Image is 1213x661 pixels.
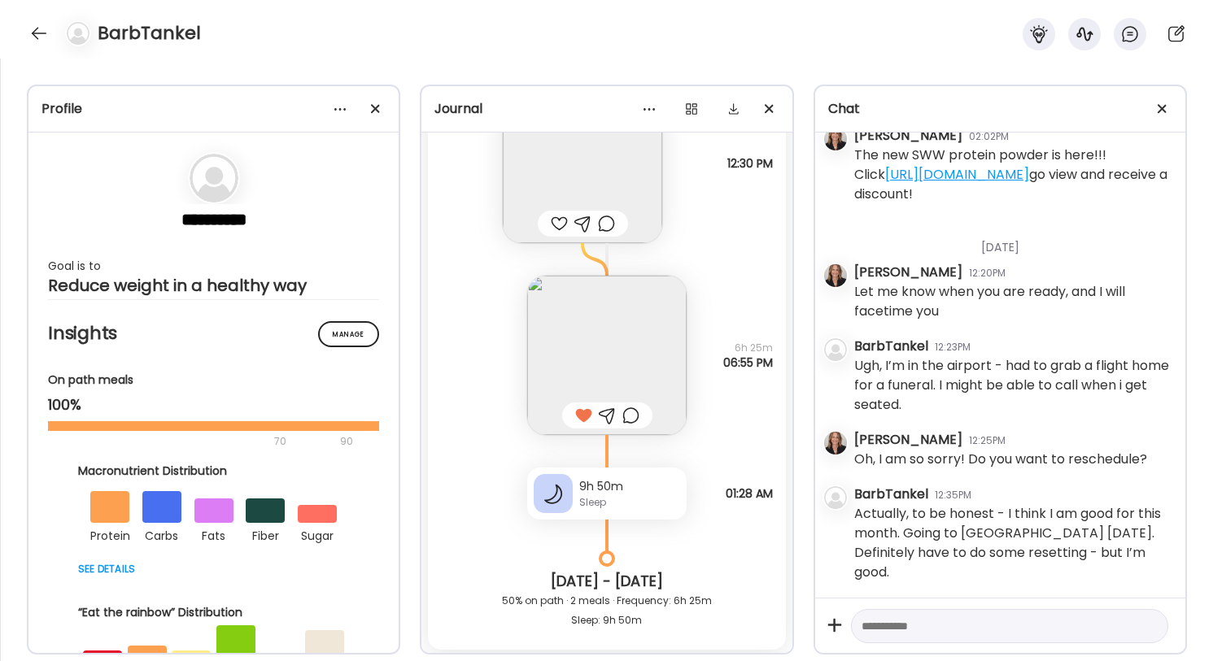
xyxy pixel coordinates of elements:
img: bg-avatar-default.svg [824,338,847,361]
h4: BarbTankel [98,20,201,46]
div: [DATE] - [DATE] [441,572,772,591]
img: avatars%2FOBFS3SlkXLf3tw0VcKDc4a7uuG83 [824,128,847,150]
span: 06:55 PM [723,355,773,370]
div: “Eat the rainbow” Distribution [78,604,350,621]
div: sugar [298,523,337,546]
a: [URL][DOMAIN_NAME] [885,165,1029,184]
span: 01:28 AM [726,486,773,501]
div: [PERSON_NAME] [854,263,962,282]
div: Goal is to [48,256,379,276]
div: 50% on path · 2 meals · Frequency: 6h 25m Sleep: 9h 50m [441,591,772,630]
div: The new SWW protein powder is here!!! Click go view and receive a discount! [854,146,1172,204]
div: 12:20PM [969,266,1006,280]
img: images%2FJoeBajx8uKbvw9ASYgHnVCM2OOC3%2F1cZyXiKf1eNq6xKoviY4%2F0LHOrnfnbKeHpTOn9WlG_240 [503,84,662,243]
div: 12:23PM [935,340,971,354]
div: BarbTankel [854,337,928,356]
img: bg-avatar-default.svg [190,154,238,202]
span: 6h 25m [723,341,773,355]
div: 12:35PM [935,488,971,502]
h2: Insights [48,321,379,346]
div: protein [90,523,129,546]
img: bg-avatar-default.svg [67,22,89,45]
div: 9h 50m [579,478,680,495]
div: Journal [434,99,779,119]
div: Reduce weight in a healthy way [48,276,379,295]
div: Sleep [579,495,680,510]
div: Let me know when you are ready, and I will facetime you [854,282,1172,321]
div: 100% [48,395,379,415]
img: bg-avatar-default.svg [824,486,847,509]
span: 12:30 PM [727,156,773,171]
div: 12:25PM [969,433,1006,448]
img: avatars%2FOBFS3SlkXLf3tw0VcKDc4a7uuG83 [824,432,847,454]
div: BarbTankel [854,485,928,504]
div: Oh, I am so sorry! Do you want to reschedule? [854,450,1147,469]
div: [DATE] [854,220,1172,263]
div: 90 [338,432,355,451]
div: Actually, to be honest - I think I am good for this month. Going to [GEOGRAPHIC_DATA] [DATE]. Def... [854,504,1172,582]
div: 02:02PM [969,129,1009,144]
div: Profile [41,99,386,119]
div: Manage [318,321,379,347]
div: fiber [246,523,285,546]
div: 70 [48,432,335,451]
div: carbs [142,523,181,546]
div: [PERSON_NAME] [854,430,962,450]
div: Ugh, I’m in the airport - had to grab a flight home for a funeral. I might be able to call when i... [854,356,1172,415]
img: avatars%2FOBFS3SlkXLf3tw0VcKDc4a7uuG83 [824,264,847,287]
div: [PERSON_NAME] [854,126,962,146]
div: fats [194,523,233,546]
img: images%2FJoeBajx8uKbvw9ASYgHnVCM2OOC3%2Fj5K3gHzKH47JGzSqDmvT%2F5JCTDgsikKcd6ea73PqY_240 [527,276,687,435]
div: Chat [828,99,1172,119]
div: Macronutrient Distribution [78,463,350,480]
div: On path meals [48,372,379,389]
